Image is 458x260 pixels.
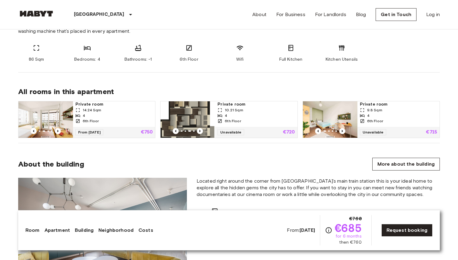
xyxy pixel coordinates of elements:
[279,56,303,62] span: Full Kitchen
[74,56,100,62] span: Bedrooms: 4
[83,113,85,118] span: 4
[315,128,321,134] button: Previous image
[75,101,153,107] span: Private room
[300,227,315,233] b: [DATE]
[225,118,241,124] span: 6th Floor
[349,215,362,222] span: €760
[18,101,155,138] a: Previous imagePrevious imagePrivate room14.24 Sqm46th FloorFrom [DATE]€750
[197,128,203,134] button: Previous image
[252,11,267,18] a: About
[326,56,358,62] span: Kitchen Utensils
[236,56,244,62] span: Wifi
[75,227,94,234] a: Building
[372,158,440,171] a: More about the building
[287,227,315,234] span: From:
[360,129,387,135] span: Unavailable
[376,8,417,21] a: Get in Touch
[367,113,370,118] span: 4
[367,107,382,113] span: 9.8 Sqm
[225,107,243,113] span: 10.21 Sqm
[217,129,244,135] span: Unavailable
[18,101,73,138] img: Marketing picture of unit DE-01-09-020-03Q
[276,11,305,18] a: For Business
[124,56,152,62] span: Bathrooms: -1
[141,130,153,135] p: €750
[161,101,215,138] img: Marketing picture of unit DE-01-09-020-04Q
[426,130,437,135] p: €715
[18,11,55,17] img: Habyt
[25,227,40,234] a: Room
[426,11,440,18] a: Log in
[336,233,362,239] span: for 6 months
[45,227,70,234] a: Apartment
[367,118,383,124] span: 6th Floor
[217,101,295,107] span: Private room
[339,239,361,245] span: then €760
[29,56,44,62] span: 86 Sqm
[83,107,101,113] span: 14.24 Sqm
[18,160,84,169] span: About the building
[325,227,332,234] svg: Check cost overview for full price breakdown. Please note that discounts apply to new joiners onl...
[55,128,61,134] button: Previous image
[381,224,433,237] a: Request booking
[138,227,153,234] a: Costs
[180,56,198,62] span: 6th Floor
[335,222,362,233] span: €685
[31,128,37,134] button: Previous image
[303,101,440,138] a: Marketing picture of unit DE-01-09-020-01QPrevious imagePrevious imagePrivate room9.8 Sqm46th Flo...
[339,128,345,134] button: Previous image
[83,118,99,124] span: 6th Floor
[160,101,297,138] a: Previous imagePrevious imagePrivate room10.21 Sqm46th FloorUnavailable€720
[197,178,440,198] span: Located right around the corner from [GEOGRAPHIC_DATA]’s main train station this is your ideal ho...
[98,227,134,234] a: Neighborhood
[360,101,437,107] span: Private room
[18,87,440,96] span: All rooms in this apartment
[75,129,103,135] span: From [DATE]
[173,128,179,134] button: Previous image
[356,11,366,18] a: Blog
[283,130,295,135] p: €720
[225,113,227,118] span: 4
[303,101,357,138] img: Marketing picture of unit DE-01-09-020-01Q
[74,11,124,18] p: [GEOGRAPHIC_DATA]
[315,11,346,18] a: For Landlords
